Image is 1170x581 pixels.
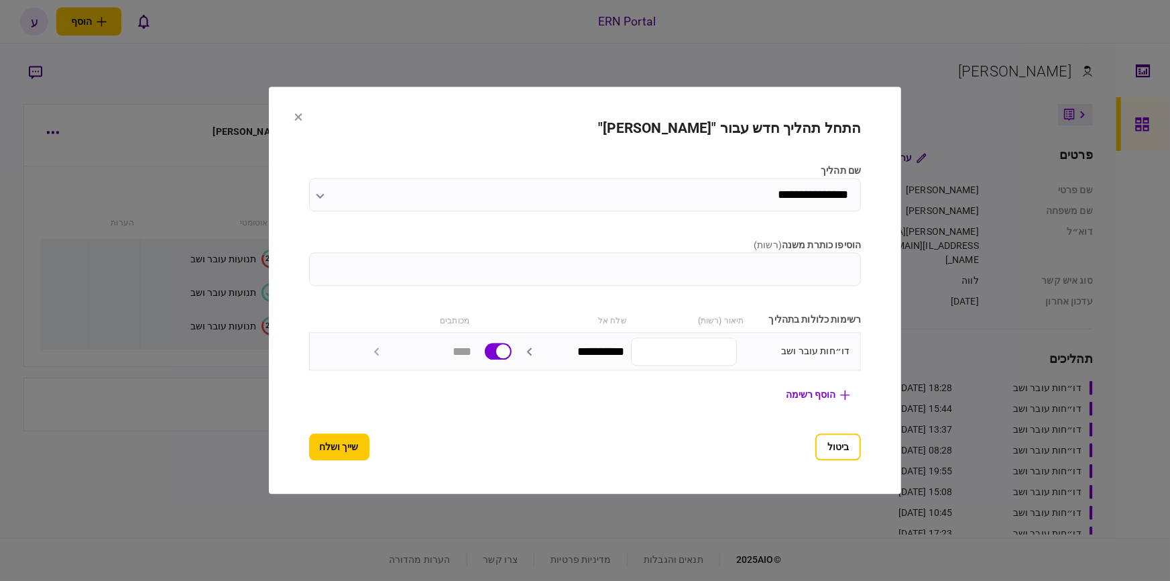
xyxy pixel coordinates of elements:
[754,240,782,251] span: ( רשות )
[309,434,369,461] button: שייך ושלח
[634,313,744,327] div: תיאור (רשות)
[309,178,862,212] input: שם תהליך
[815,434,861,461] button: ביטול
[309,239,862,253] label: הוסיפו כותרת משנה
[744,345,850,359] div: דו״חות עובר ושב
[751,313,862,327] div: רשימות כלולות בתהליך
[309,121,862,138] h2: התחל תהליך חדש עבור "[PERSON_NAME]"
[309,253,862,286] input: הוסיפו כותרת משנה
[309,164,862,178] label: שם תהליך
[359,313,469,327] div: מכותבים
[516,313,627,327] div: שלח אל
[775,383,861,407] button: הוסף רשימה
